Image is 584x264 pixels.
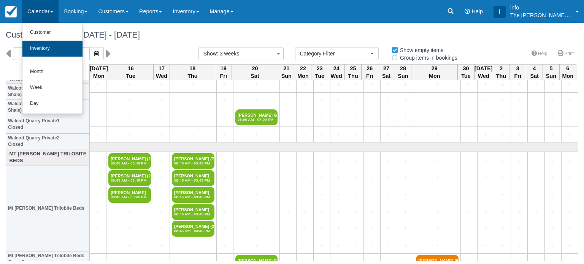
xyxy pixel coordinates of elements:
[108,64,153,80] th: 16 Tue
[235,81,278,89] a: +
[332,113,345,121] a: +
[153,64,170,80] th: 17 Wed
[391,44,448,56] label: Show empty items
[399,208,412,216] a: +
[378,64,395,80] th: 27 Sat
[382,208,395,216] a: +
[349,242,362,250] a: +
[530,191,542,199] a: +
[6,84,90,100] th: Walcott Quarry ([PERSON_NAME] Shale)
[172,204,214,220] a: [PERSON_NAME]08:45 AM - 03:45 PM
[295,47,379,60] button: Category Filter
[530,130,542,138] a: +
[172,187,214,203] a: [PERSON_NAME]08:45 AM - 03:45 PM
[513,81,525,89] a: +
[172,153,214,169] a: [PERSON_NAME] (7)08:45 AM - 03:45 PM
[8,150,88,164] a: Mt [PERSON_NAME] Trilobite beds
[366,208,378,216] a: +
[399,157,412,165] a: +
[174,178,212,183] em: 08:45 AM - 03:45 PM
[219,174,231,182] a: +
[108,81,151,89] a: +
[170,64,215,80] th: 18 Thu
[235,174,278,182] a: +
[463,130,475,138] a: +
[155,130,168,138] a: +
[399,242,412,250] a: +
[496,96,509,104] a: +
[513,157,525,165] a: +
[174,161,212,166] em: 08:45 AM - 03:45 PM
[547,225,559,233] a: +
[563,225,576,233] a: +
[563,81,576,89] a: +
[316,191,328,199] a: +
[411,64,458,80] th: 29 Mon
[332,157,345,165] a: +
[463,242,475,250] a: +
[479,113,492,121] a: +
[513,174,525,182] a: +
[513,242,525,250] a: +
[235,225,278,233] a: +
[526,64,543,80] th: 4 Sat
[496,208,509,216] a: +
[547,208,559,216] a: +
[479,81,492,89] a: +
[547,130,559,138] a: +
[474,64,493,80] th: [DATE] Wed
[366,130,378,138] a: +
[22,25,83,41] a: Customer
[513,96,525,104] a: +
[349,130,362,138] a: +
[5,6,17,17] img: checkfront-main-nav-mini-logo.png
[300,50,369,57] span: Category Filter
[332,242,345,250] a: +
[332,208,345,216] a: +
[172,221,214,237] a: [PERSON_NAME] (2)08:45 AM - 03:45 PM
[416,96,459,104] a: +
[155,81,168,89] a: +
[172,130,214,138] a: +
[298,157,311,165] a: +
[282,157,294,165] a: +
[328,64,345,80] th: 24 Wed
[108,96,151,104] a: +
[298,191,311,199] a: +
[391,47,449,52] span: Show empty items
[219,225,231,233] a: +
[311,64,328,80] th: 23 Tue
[6,30,578,40] h1: Customer Calendar
[219,157,231,165] a: +
[282,81,294,89] a: +
[530,113,542,121] a: +
[391,55,463,60] span: Group items in bookings
[174,229,212,233] em: 08:45 AM - 03:45 PM
[108,170,151,186] a: [PERSON_NAME] (2)08:45 AM - 03:45 PM
[172,81,214,89] a: +
[298,174,311,182] a: +
[92,130,104,138] a: +
[416,81,459,89] a: +
[547,157,559,165] a: +
[382,225,395,233] a: +
[399,81,412,89] a: +
[416,191,459,199] a: +
[496,81,509,89] a: +
[513,130,525,138] a: +
[92,157,104,165] a: +
[172,170,214,186] a: [PERSON_NAME]08:45 AM - 03:45 PM
[316,174,328,182] a: +
[463,113,475,121] a: +
[559,64,576,80] th: 6 Mon
[366,174,378,182] a: +
[547,174,559,182] a: +
[298,113,311,121] a: +
[479,130,492,138] a: +
[366,81,378,89] a: +
[563,174,576,182] a: +
[547,81,559,89] a: +
[298,96,311,104] a: +
[316,96,328,104] a: +
[563,96,576,104] a: +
